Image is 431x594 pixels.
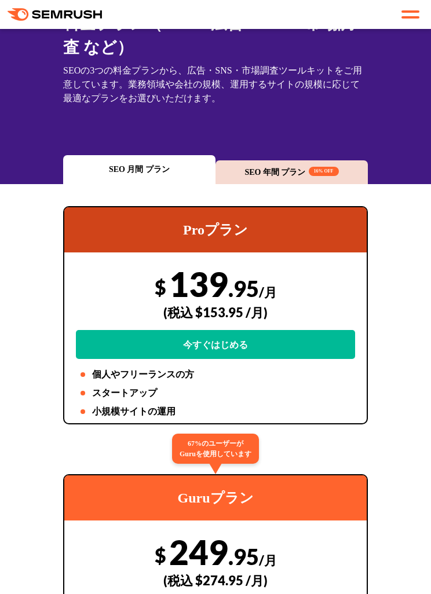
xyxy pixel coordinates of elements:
li: 小規模サイトの運用 [76,405,355,419]
div: SEO 年間 プラン [222,167,361,178]
div: 67%のユーザーが Guruを使用しています [172,434,259,464]
div: SEOの3つの料金プランから、広告・SNS・市場調査ツールキットをご用意しています。業務領域や会社の規模、運用するサイトの規模に応じて最適なプランをお選びいただけます。 [63,64,368,105]
h1: 料金プラン（SEO・広告・SNS・市場調査 など） [63,12,368,59]
span: .95 [228,543,259,570]
div: 139 [76,267,355,359]
span: $ [155,543,166,567]
span: .95 [228,275,259,302]
div: SEO 月間 プラン [69,164,210,175]
li: スタートアップ [76,386,355,400]
div: (税込 $153.95 /月) [76,295,355,330]
span: 16% OFF [309,167,339,176]
span: $ [155,275,166,299]
span: /月 [259,284,277,300]
span: /月 [259,552,277,568]
a: 今すぐはじめる [76,330,355,359]
li: 個人やフリーランスの方 [76,368,355,382]
div: Guruプラン [64,475,367,520]
div: Proプラン [64,207,367,252]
